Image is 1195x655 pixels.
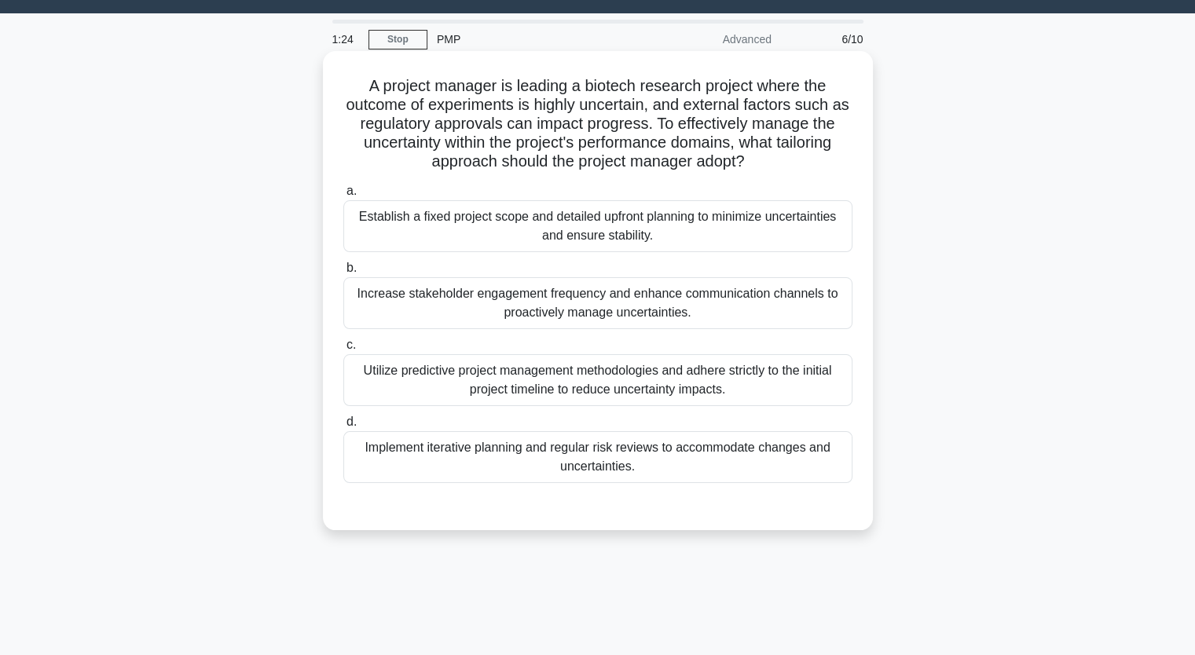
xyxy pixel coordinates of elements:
[342,76,854,172] h5: A project manager is leading a biotech research project where the outcome of experiments is highl...
[346,415,357,428] span: d.
[343,277,852,329] div: Increase stakeholder engagement frequency and enhance communication channels to proactively manag...
[781,24,873,55] div: 6/10
[346,184,357,197] span: a.
[427,24,643,55] div: PMP
[346,261,357,274] span: b.
[643,24,781,55] div: Advanced
[323,24,368,55] div: 1:24
[343,431,852,483] div: Implement iterative planning and regular risk reviews to accommodate changes and uncertainties.
[346,338,356,351] span: c.
[368,30,427,49] a: Stop
[343,200,852,252] div: Establish a fixed project scope and detailed upfront planning to minimize uncertainties and ensur...
[343,354,852,406] div: Utilize predictive project management methodologies and adhere strictly to the initial project ti...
